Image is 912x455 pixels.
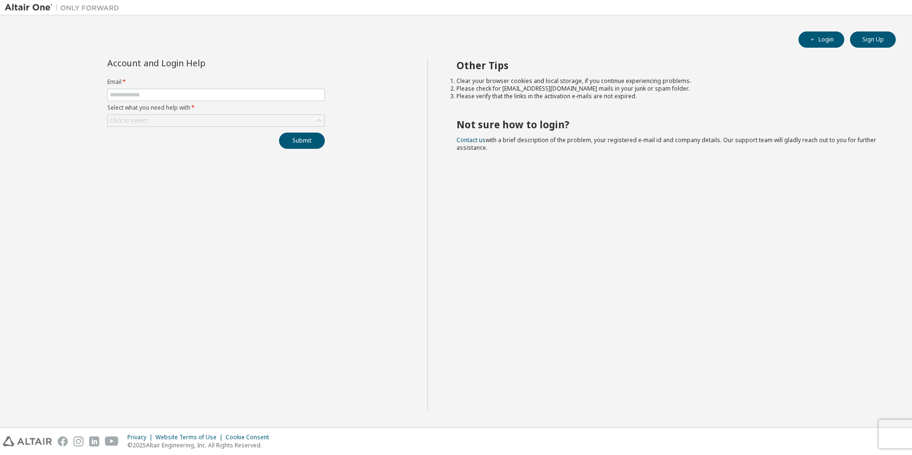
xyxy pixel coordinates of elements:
span: with a brief description of the problem, your registered e-mail id and company details. Our suppo... [456,136,876,152]
h2: Other Tips [456,59,879,72]
div: Account and Login Help [107,59,281,67]
div: Cookie Consent [226,434,275,441]
li: Please verify that the links in the activation e-mails are not expired. [456,93,879,100]
img: facebook.svg [58,436,68,446]
div: Privacy [127,434,155,441]
button: Submit [279,133,325,149]
li: Please check for [EMAIL_ADDRESS][DOMAIN_NAME] mails in your junk or spam folder. [456,85,879,93]
img: Altair One [5,3,124,12]
div: Click to select [110,117,147,124]
p: © 2025 Altair Engineering, Inc. All Rights Reserved. [127,441,275,449]
li: Clear your browser cookies and local storage, if you continue experiencing problems. [456,77,879,85]
div: Click to select [108,115,324,126]
img: youtube.svg [105,436,119,446]
button: Login [798,31,844,48]
h2: Not sure how to login? [456,118,879,131]
img: linkedin.svg [89,436,99,446]
button: Sign Up [850,31,896,48]
div: Website Terms of Use [155,434,226,441]
img: altair_logo.svg [3,436,52,446]
label: Select what you need help with [107,104,325,112]
a: Contact us [456,136,486,144]
label: Email [107,78,325,86]
img: instagram.svg [73,436,83,446]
